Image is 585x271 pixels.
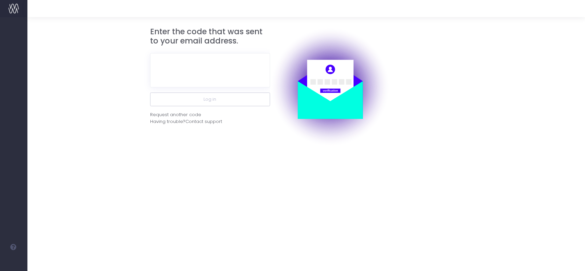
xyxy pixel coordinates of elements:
[270,27,390,147] img: auth.png
[185,118,222,125] span: Contact support
[9,257,19,268] img: images/default_profile_image.png
[150,111,201,118] div: Request another code
[150,93,270,106] button: Log in
[150,27,270,46] h3: Enter the code that was sent to your email address.
[150,118,270,125] div: Having trouble?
